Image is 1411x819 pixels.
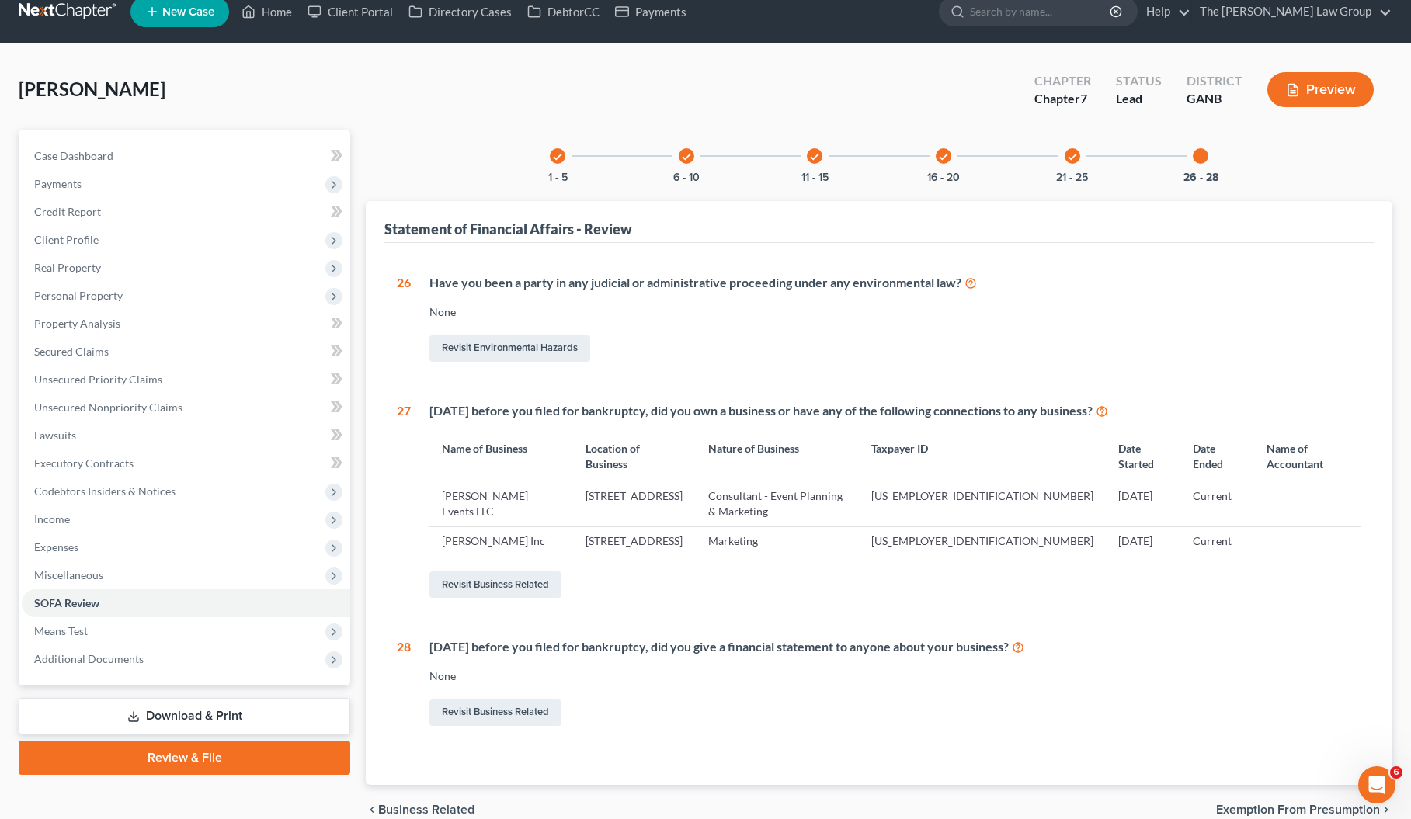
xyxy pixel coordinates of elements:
div: Chapter [1034,90,1091,108]
a: Secured Claims [22,338,350,366]
td: Consultant - Event Planning & Marketing [696,481,859,526]
span: 6 [1390,766,1402,779]
i: check [1067,151,1078,162]
i: check [938,151,949,162]
div: Status [1116,72,1162,90]
a: Credit Report [22,198,350,226]
span: [PERSON_NAME] [19,78,165,100]
td: [DATE] [1106,481,1181,526]
span: Lawsuits [34,429,76,442]
button: 21 - 25 [1056,172,1088,183]
th: Taxpayer ID [859,432,1106,481]
button: 26 - 28 [1183,172,1218,183]
td: Current [1180,481,1253,526]
a: Property Analysis [22,310,350,338]
td: [DATE] [1106,526,1181,556]
a: SOFA Review [22,589,350,617]
td: [STREET_ADDRESS] [573,526,696,556]
div: District [1187,72,1242,90]
td: Current [1180,526,1253,556]
a: Revisit Business Related [429,571,561,598]
span: Codebtors Insiders & Notices [34,484,176,498]
span: New Case [162,6,214,18]
td: [US_EMPLOYER_IDENTIFICATION_NUMBER] [859,526,1106,556]
span: Client Profile [34,233,99,246]
td: Marketing [696,526,859,556]
span: Secured Claims [34,345,109,358]
span: Means Test [34,624,88,637]
button: Preview [1267,72,1374,107]
button: 1 - 5 [548,172,568,183]
span: Payments [34,177,82,190]
td: [STREET_ADDRESS] [573,481,696,526]
span: Expenses [34,540,78,554]
button: 11 - 15 [801,172,829,183]
span: Miscellaneous [34,568,103,581]
th: Location of Business [573,432,696,481]
span: Unsecured Priority Claims [34,373,162,386]
button: 6 - 10 [673,172,700,183]
th: Date Ended [1180,432,1253,481]
a: Lawsuits [22,422,350,449]
a: Revisit Environmental Hazards [429,335,590,362]
button: Exemption from Presumption chevron_right [1216,803,1392,816]
a: Review & File [19,741,350,775]
span: Case Dashboard [34,149,113,162]
a: Unsecured Priority Claims [22,366,350,394]
th: Name of Business [429,432,572,481]
button: 16 - 20 [927,172,960,183]
a: Unsecured Nonpriority Claims [22,394,350,422]
div: [DATE] before you filed for bankruptcy, did you own a business or have any of the following conne... [429,402,1361,420]
i: chevron_right [1380,803,1392,816]
span: Income [34,512,70,526]
td: [US_EMPLOYER_IDENTIFICATION_NUMBER] [859,481,1106,526]
a: Case Dashboard [22,142,350,170]
i: check [809,151,820,162]
iframe: Intercom live chat [1358,766,1395,803]
i: check [552,151,563,162]
div: GANB [1187,90,1242,108]
button: chevron_left Business Related [366,803,474,816]
span: Business Related [378,803,474,816]
div: None [429,668,1361,684]
a: Download & Print [19,698,350,734]
span: SOFA Review [34,596,99,609]
span: Additional Documents [34,652,144,665]
div: 28 [397,638,411,729]
div: [DATE] before you filed for bankruptcy, did you give a financial statement to anyone about your b... [429,638,1361,656]
a: Executory Contracts [22,449,350,477]
div: 27 [397,402,411,602]
div: None [429,304,1361,320]
th: Name of Accountant [1254,432,1361,481]
span: Executory Contracts [34,456,134,470]
div: Statement of Financial Affairs - Review [384,220,632,238]
span: Personal Property [34,289,123,302]
span: Property Analysis [34,317,120,330]
div: Have you been a party in any judicial or administrative proceeding under any environmental law? [429,274,1361,292]
div: 26 [397,274,411,365]
th: Nature of Business [696,432,859,481]
span: Real Property [34,261,101,274]
i: chevron_left [366,803,378,816]
div: Chapter [1034,72,1091,90]
th: Date Started [1106,432,1181,481]
td: [PERSON_NAME] Inc [429,526,572,556]
i: check [681,151,692,162]
a: Revisit Business Related [429,699,561,726]
td: [PERSON_NAME] Events LLC [429,481,572,526]
span: Unsecured Nonpriority Claims [34,401,182,414]
div: Lead [1116,90,1162,108]
span: Credit Report [34,205,101,218]
span: 7 [1080,91,1087,106]
span: Exemption from Presumption [1216,803,1380,816]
